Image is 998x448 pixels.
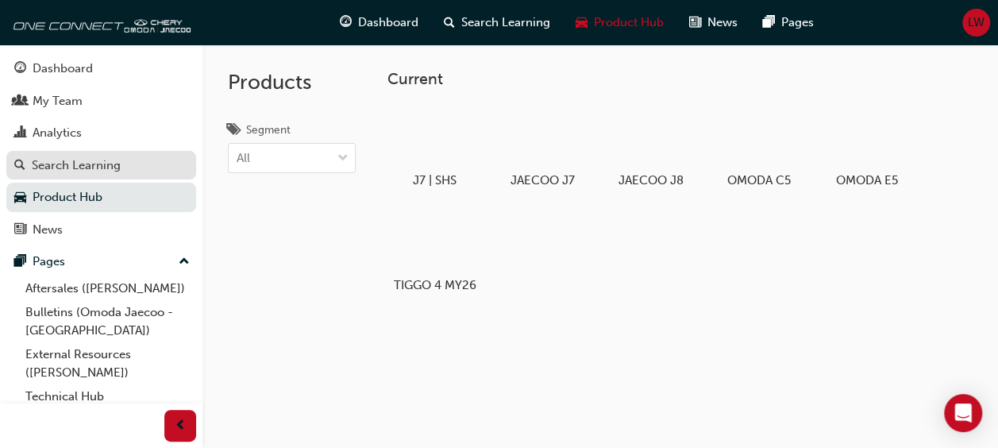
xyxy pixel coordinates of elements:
[179,252,190,272] span: up-icon
[676,6,750,39] a: news-iconNews
[14,159,25,173] span: search-icon
[14,191,26,205] span: car-icon
[609,173,692,187] h5: JAECOO J8
[175,416,187,436] span: prev-icon
[431,6,563,39] a: search-iconSearch Learning
[33,124,82,142] div: Analytics
[603,101,698,193] a: JAECOO J8
[6,87,196,116] a: My Team
[14,62,26,76] span: guage-icon
[14,255,26,269] span: pages-icon
[594,14,664,32] span: Product Hub
[6,151,196,180] a: Search Learning
[19,342,196,384] a: External Resources ([PERSON_NAME])
[689,13,701,33] span: news-icon
[576,13,588,33] span: car-icon
[962,9,990,37] button: LW
[393,278,476,292] h5: TIGGO 4 MY26
[6,54,196,83] a: Dashboard
[337,149,349,169] span: down-icon
[246,122,291,138] div: Segment
[387,101,482,193] a: J7 | SHS
[33,92,83,110] div: My Team
[19,384,196,427] a: Technical Hub ([PERSON_NAME])
[19,276,196,301] a: Aftersales ([PERSON_NAME])
[33,221,63,239] div: News
[33,253,65,271] div: Pages
[944,394,982,432] div: Open Intercom Messenger
[340,13,352,33] span: guage-icon
[19,300,196,342] a: Bulletins (Omoda Jaecoo - [GEOGRAPHIC_DATA])
[763,13,775,33] span: pages-icon
[228,124,240,138] span: tags-icon
[750,6,827,39] a: pages-iconPages
[495,101,590,193] a: JAECOO J7
[14,223,26,238] span: news-icon
[781,14,814,32] span: Pages
[825,173,908,187] h5: OMODA E5
[387,206,482,298] a: TIGGO 4 MY26
[8,6,191,38] img: oneconnect
[461,14,550,32] span: Search Learning
[6,215,196,245] a: News
[711,101,806,193] a: OMODA C5
[14,126,26,141] span: chart-icon
[358,14,418,32] span: Dashboard
[819,101,914,193] a: OMODA E5
[6,118,196,148] a: Analytics
[393,173,476,187] h5: J7 | SHS
[6,247,196,276] button: Pages
[968,14,985,32] span: LW
[327,6,431,39] a: guage-iconDashboard
[6,51,196,247] button: DashboardMy TeamAnalyticsSearch LearningProduct HubNews
[563,6,676,39] a: car-iconProduct Hub
[444,13,455,33] span: search-icon
[32,156,121,175] div: Search Learning
[501,173,584,187] h5: JAECOO J7
[387,70,973,88] h3: Current
[228,70,356,95] h2: Products
[237,149,250,168] div: All
[707,14,738,32] span: News
[717,173,800,187] h5: OMODA C5
[6,183,196,212] a: Product Hub
[33,60,93,78] div: Dashboard
[14,95,26,109] span: people-icon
